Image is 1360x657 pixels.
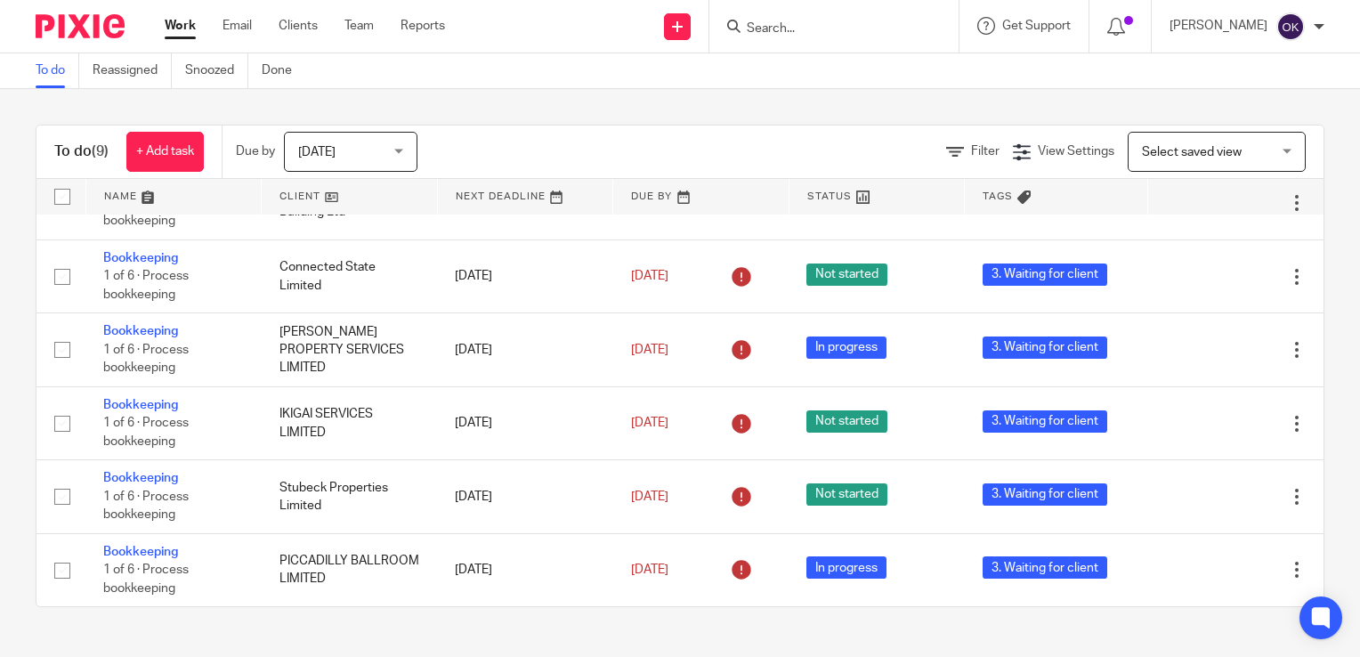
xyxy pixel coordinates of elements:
p: Due by [236,142,275,160]
span: [DATE] [631,491,668,503]
a: Reassigned [93,53,172,88]
td: [DATE] [437,313,613,386]
span: In progress [806,337,886,359]
a: Email [223,17,252,35]
span: (9) [92,144,109,158]
span: [DATE] [631,564,668,576]
span: 1 of 6 · Process bookkeeping [103,270,189,301]
a: Work [165,17,196,35]
span: 3. Waiting for client [983,264,1107,286]
img: Pixie [36,14,125,38]
span: 1 of 6 · Process bookkeeping [103,344,189,375]
a: Clients [279,17,318,35]
a: + Add task [126,132,204,172]
span: Not started [806,483,887,506]
span: 1 of 6 · Process bookkeeping [103,197,189,228]
span: Tags [983,191,1013,201]
a: Bookkeeping [103,546,178,558]
span: Filter [971,145,1000,158]
span: Get Support [1002,20,1071,32]
span: [DATE] [631,417,668,429]
span: 3. Waiting for client [983,556,1107,579]
td: [PERSON_NAME] PROPERTY SERVICES LIMITED [262,313,438,386]
a: Done [262,53,305,88]
a: Reports [401,17,445,35]
span: Not started [806,264,887,286]
td: [DATE] [437,533,613,606]
span: 3. Waiting for client [983,410,1107,433]
input: Search [745,21,905,37]
span: [DATE] [631,270,668,282]
td: [DATE] [437,239,613,312]
td: PICCADILLY BALLROOM LIMITED [262,533,438,606]
a: Bookkeeping [103,472,178,484]
td: Stubeck Properties Limited [262,460,438,533]
td: [DATE] [437,460,613,533]
span: Not started [806,410,887,433]
span: [DATE] [298,146,336,158]
a: Snoozed [185,53,248,88]
span: In progress [806,556,886,579]
span: View Settings [1038,145,1114,158]
img: svg%3E [1276,12,1305,41]
span: [DATE] [631,344,668,356]
span: 1 of 6 · Process bookkeeping [103,417,189,448]
td: [DATE] [437,386,613,459]
span: 3. Waiting for client [983,483,1107,506]
span: Select saved view [1142,146,1242,158]
a: Bookkeeping [103,399,178,411]
span: 1 of 6 · Process bookkeeping [103,491,189,522]
td: Connected State Limited [262,239,438,312]
h1: To do [54,142,109,161]
a: Team [344,17,374,35]
span: 1 of 6 · Process bookkeeping [103,564,189,595]
a: Bookkeeping [103,325,178,337]
a: To do [36,53,79,88]
span: 3. Waiting for client [983,337,1107,359]
a: Bookkeeping [103,252,178,264]
td: IKIGAI SERVICES LIMITED [262,386,438,459]
p: [PERSON_NAME] [1170,17,1267,35]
